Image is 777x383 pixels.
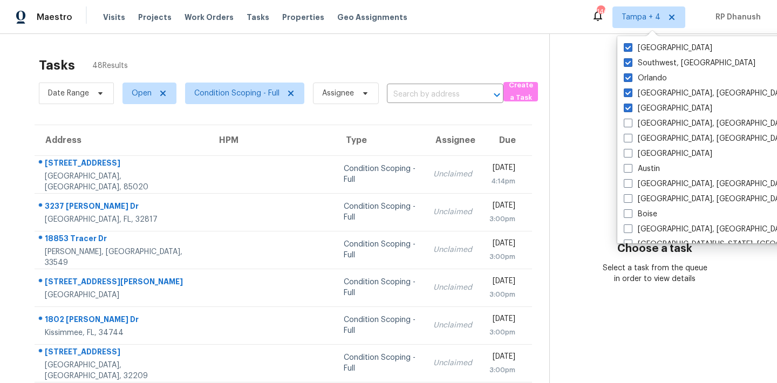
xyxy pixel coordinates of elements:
[489,238,515,251] div: [DATE]
[344,239,416,261] div: Condition Scoping - Full
[433,358,472,368] div: Unclaimed
[433,169,472,180] div: Unclaimed
[247,13,269,21] span: Tasks
[489,313,515,327] div: [DATE]
[624,148,712,159] label: [GEOGRAPHIC_DATA]
[185,12,234,23] span: Work Orders
[624,58,755,69] label: Southwest, [GEOGRAPHIC_DATA]
[624,163,660,174] label: Austin
[617,243,692,254] h3: Choose a task
[489,162,515,176] div: [DATE]
[433,207,472,217] div: Unclaimed
[489,351,515,365] div: [DATE]
[282,12,324,23] span: Properties
[92,60,128,71] span: 48 Results
[45,327,200,338] div: Kissimmee, FL, 34744
[344,352,416,374] div: Condition Scoping - Full
[48,88,89,99] span: Date Range
[481,125,532,155] th: Due
[489,87,505,102] button: Open
[433,320,472,331] div: Unclaimed
[35,125,208,155] th: Address
[138,12,172,23] span: Projects
[45,233,200,247] div: 18853 Tracer Dr
[711,12,761,23] span: RP Dhanush
[425,125,481,155] th: Assignee
[103,12,125,23] span: Visits
[597,6,604,17] div: 146
[489,176,515,187] div: 4:14pm
[45,290,200,300] div: [GEOGRAPHIC_DATA]
[433,244,472,255] div: Unclaimed
[45,171,200,193] div: [GEOGRAPHIC_DATA], [GEOGRAPHIC_DATA], 85020
[337,12,407,23] span: Geo Assignments
[344,314,416,336] div: Condition Scoping - Full
[489,214,515,224] div: 3:00pm
[45,247,200,268] div: [PERSON_NAME], [GEOGRAPHIC_DATA], 33549
[624,73,667,84] label: Orlando
[489,276,515,289] div: [DATE]
[489,365,515,375] div: 3:00pm
[194,88,280,99] span: Condition Scoping - Full
[624,103,712,114] label: [GEOGRAPHIC_DATA]
[344,277,416,298] div: Condition Scoping - Full
[45,346,200,360] div: [STREET_ADDRESS]
[509,79,533,104] span: Create a Task
[387,86,473,103] input: Search by address
[45,314,200,327] div: 1802 [PERSON_NAME] Dr
[37,12,72,23] span: Maestro
[344,163,416,185] div: Condition Scoping - Full
[503,82,538,101] button: Create a Task
[45,276,200,290] div: [STREET_ADDRESS][PERSON_NAME]
[433,282,472,293] div: Unclaimed
[132,88,152,99] span: Open
[602,263,707,284] div: Select a task from the queue in order to view details
[489,327,515,338] div: 3:00pm
[489,289,515,300] div: 3:00pm
[624,209,657,220] label: Boise
[208,125,336,155] th: HPM
[344,201,416,223] div: Condition Scoping - Full
[322,88,354,99] span: Assignee
[45,201,200,214] div: 3237 [PERSON_NAME] Dr
[39,60,75,71] h2: Tasks
[624,43,712,53] label: [GEOGRAPHIC_DATA]
[45,360,200,381] div: [GEOGRAPHIC_DATA], [GEOGRAPHIC_DATA], 32209
[489,200,515,214] div: [DATE]
[45,214,200,225] div: [GEOGRAPHIC_DATA], FL, 32817
[45,158,200,171] div: [STREET_ADDRESS]
[622,12,660,23] span: Tampa + 4
[489,251,515,262] div: 3:00pm
[335,125,425,155] th: Type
